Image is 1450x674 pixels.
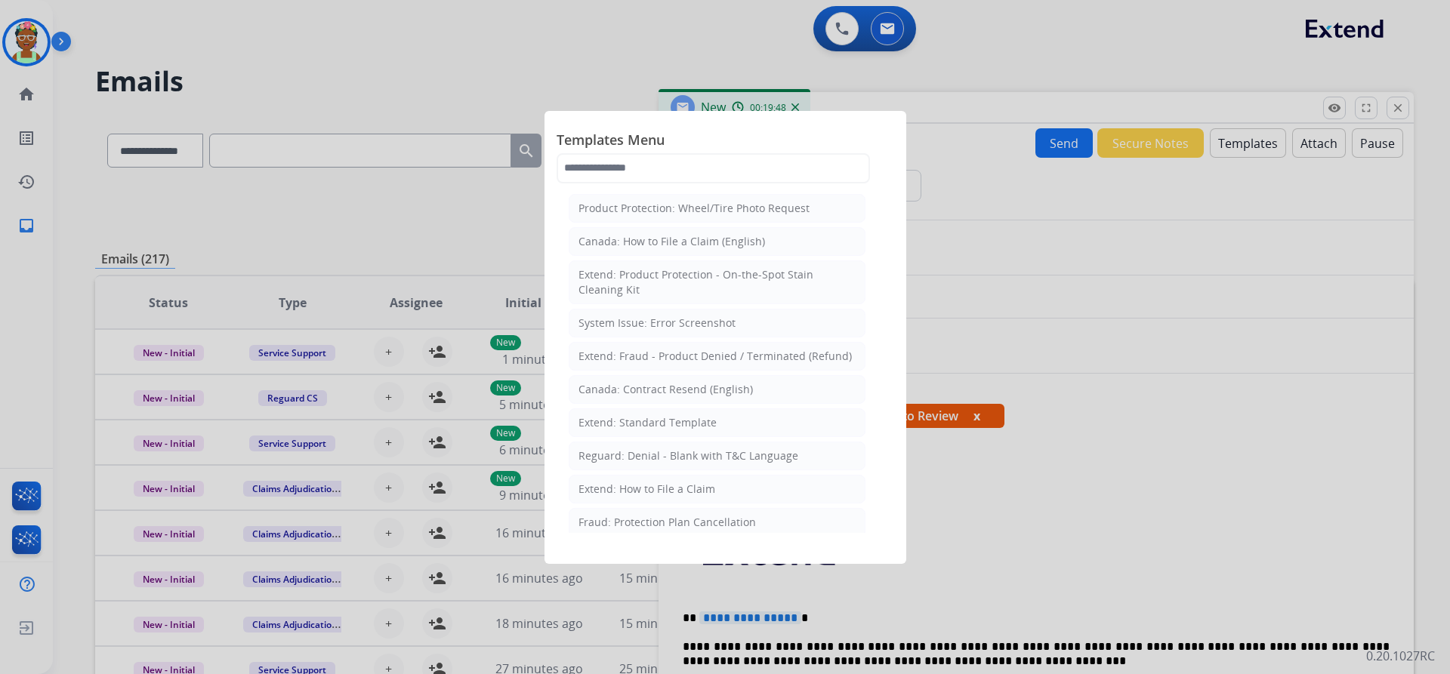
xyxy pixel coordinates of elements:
[578,349,852,364] div: Extend: Fraud - Product Denied / Terminated (Refund)
[578,234,765,249] div: Canada: How to File a Claim (English)
[578,448,798,463] div: Reguard: Denial - Blank with T&C Language
[578,315,736,331] div: System Issue: Error Screenshot
[578,515,756,530] div: Fraud: Protection Plan Cancellation
[578,415,717,430] div: Extend: Standard Template
[578,382,753,397] div: Canada: Contract Resend (English)
[578,267,856,297] div: Extend: Product Protection - On-the-Spot Stain Cleaning Kit
[557,129,894,153] span: Templates Menu
[578,201,810,216] div: Product Protection: Wheel/Tire Photo Request
[578,482,715,497] div: Extend: How to File a Claim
